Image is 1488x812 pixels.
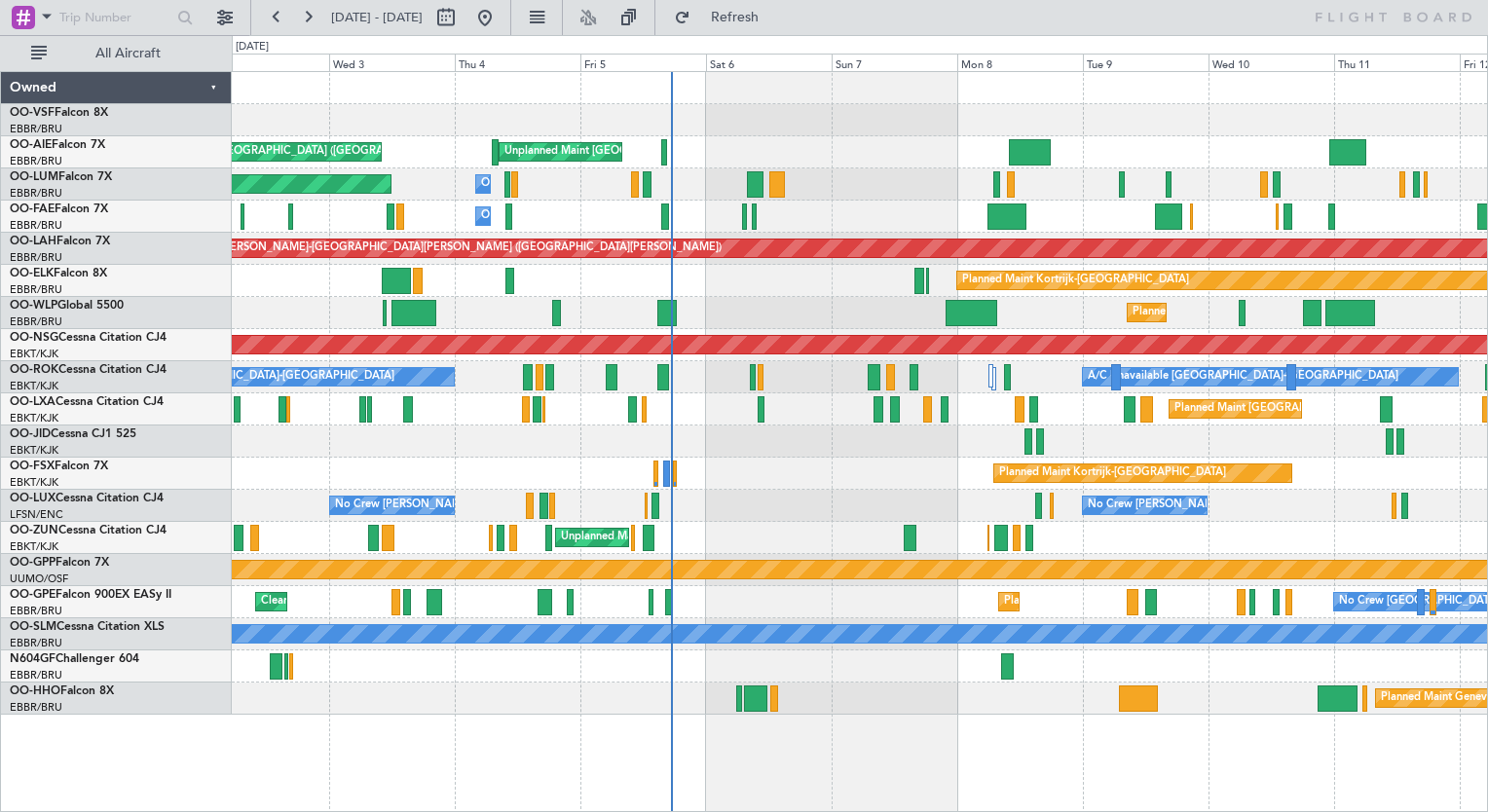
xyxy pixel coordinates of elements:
a: EBKT/KJK [10,347,58,361]
div: Planned Maint Milan (Linate) [1133,298,1273,327]
div: Owner Melsbroek Air Base [481,169,614,199]
div: Wed 3 [329,54,455,71]
span: [DATE] - [DATE] [331,9,423,26]
div: Unplanned Maint [GEOGRAPHIC_DATA] ([GEOGRAPHIC_DATA]) [561,523,881,552]
div: [DATE] [236,39,269,55]
a: OO-FAEFalcon 7X [10,203,108,215]
a: OO-HHOFalcon 8X [10,685,114,697]
a: OO-GPEFalcon 900EX EASy II [10,589,171,601]
a: OO-LXACessna Citation CJ4 [10,396,164,408]
span: OO-FAE [10,203,55,215]
a: OO-VSFFalcon 8X [10,107,108,119]
a: EBBR/BRU [10,668,62,683]
div: No Crew [PERSON_NAME] ([PERSON_NAME]) [335,491,569,520]
a: EBBR/BRU [10,122,62,136]
a: EBBR/BRU [10,314,62,329]
div: Sat 6 [706,54,832,71]
span: OO-ELK [10,268,54,279]
span: OO-LUX [10,493,56,504]
div: Wed 10 [1209,54,1334,71]
button: Refresh [665,2,782,33]
div: Planned Maint Kortrijk-[GEOGRAPHIC_DATA] [999,459,1226,488]
span: OO-ROK [10,364,58,376]
a: OO-SLMCessna Citation XLS [10,621,165,633]
div: Planned Maint Kortrijk-[GEOGRAPHIC_DATA] [962,266,1189,295]
span: OO-HHO [10,685,60,697]
span: OO-GPP [10,557,56,569]
a: EBKT/KJK [10,379,58,393]
a: OO-JIDCessna CJ1 525 [10,428,136,440]
a: OO-ZUNCessna Citation CJ4 [10,525,167,536]
a: EBBR/BRU [10,218,62,233]
div: Planned Maint [GEOGRAPHIC_DATA] ([GEOGRAPHIC_DATA]) [141,137,448,166]
div: Tue 2 [204,54,329,71]
a: OO-LUXCessna Citation CJ4 [10,493,164,504]
span: OO-SLM [10,621,56,633]
div: Mon 8 [957,54,1083,71]
a: UUMO/OSF [10,572,68,586]
span: N604GF [10,653,56,665]
span: All Aircraft [51,47,205,60]
a: OO-LUMFalcon 7X [10,171,112,183]
a: OO-AIEFalcon 7X [10,139,105,151]
div: Sun 7 [832,54,957,71]
a: EBKT/KJK [10,443,58,458]
button: All Aircraft [21,38,211,69]
a: OO-NSGCessna Citation CJ4 [10,332,167,344]
a: OO-WLPGlobal 5500 [10,300,124,312]
span: OO-GPE [10,589,56,601]
a: OO-ROKCessna Citation CJ4 [10,364,167,376]
span: Refresh [694,11,776,24]
a: OO-ELKFalcon 8X [10,268,107,279]
div: Thu 4 [455,54,580,71]
a: EBBR/BRU [10,250,62,265]
div: Owner Melsbroek Air Base [481,202,614,231]
div: Unplanned Maint [GEOGRAPHIC_DATA] ([GEOGRAPHIC_DATA] National) [504,137,871,166]
a: OO-LAHFalcon 7X [10,236,110,247]
a: EBBR/BRU [10,154,62,168]
div: Thu 11 [1334,54,1460,71]
span: OO-NSG [10,332,58,344]
a: EBBR/BRU [10,700,62,715]
span: OO-AIE [10,139,52,151]
span: OO-FSX [10,461,55,472]
a: EBBR/BRU [10,604,62,618]
a: EBBR/BRU [10,282,62,297]
span: OO-ZUN [10,525,58,536]
a: EBKT/KJK [10,539,58,554]
a: OO-FSXFalcon 7X [10,461,108,472]
a: EBBR/BRU [10,636,62,650]
div: Planned Maint [PERSON_NAME]-[GEOGRAPHIC_DATA][PERSON_NAME] ([GEOGRAPHIC_DATA][PERSON_NAME]) [146,234,722,263]
span: OO-WLP [10,300,57,312]
a: EBKT/KJK [10,411,58,425]
div: Fri 5 [580,54,706,71]
a: LFSN/ENC [10,507,63,522]
a: EBBR/BRU [10,186,62,201]
a: EBKT/KJK [10,475,58,490]
div: Planned Maint [GEOGRAPHIC_DATA] ([GEOGRAPHIC_DATA] National) [1004,587,1357,616]
div: A/C Unavailable [GEOGRAPHIC_DATA]-[GEOGRAPHIC_DATA] [1088,362,1398,391]
a: OO-GPPFalcon 7X [10,557,109,569]
span: OO-LUM [10,171,58,183]
div: No Crew [PERSON_NAME] ([PERSON_NAME]) [1088,491,1321,520]
span: OO-LAH [10,236,56,247]
div: Cleaning [GEOGRAPHIC_DATA] ([GEOGRAPHIC_DATA] National) [261,587,586,616]
span: OO-JID [10,428,51,440]
span: OO-LXA [10,396,56,408]
div: Tue 9 [1083,54,1209,71]
span: OO-VSF [10,107,55,119]
input: Trip Number [59,3,171,32]
a: N604GFChallenger 604 [10,653,139,665]
div: A/C Unavailable [GEOGRAPHIC_DATA]-[GEOGRAPHIC_DATA] [84,362,394,391]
